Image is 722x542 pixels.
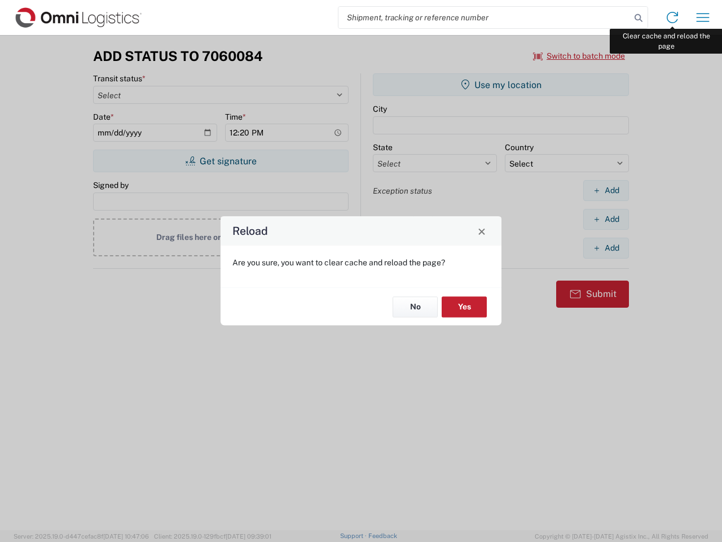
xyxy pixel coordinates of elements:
button: No [393,296,438,317]
input: Shipment, tracking or reference number [338,7,631,28]
h4: Reload [232,223,268,239]
button: Yes [442,296,487,317]
p: Are you sure, you want to clear cache and reload the page? [232,257,490,268]
button: Close [474,223,490,239]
